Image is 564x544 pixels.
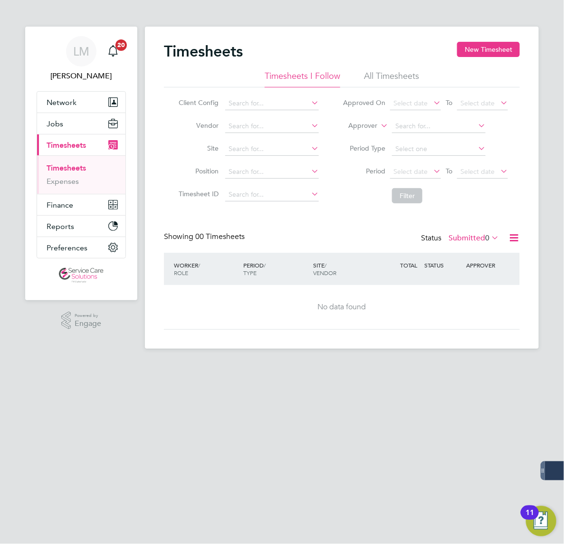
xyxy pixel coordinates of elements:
[75,320,101,328] span: Engage
[443,165,455,177] span: To
[174,269,188,277] span: ROLE
[37,134,125,155] button: Timesheets
[37,155,125,194] div: Timesheets
[37,194,125,215] button: Finance
[37,216,125,237] button: Reports
[343,98,385,107] label: Approved On
[225,143,319,156] input: Search for...
[25,27,137,300] nav: Main navigation
[37,70,126,82] span: Lee McMillan
[460,167,495,176] span: Select date
[75,312,101,320] span: Powered by
[104,36,123,67] a: 20
[443,96,455,109] span: To
[47,98,76,107] span: Network
[176,167,219,175] label: Position
[47,141,86,150] span: Timesheets
[172,257,241,281] div: WORKER
[393,167,428,176] span: Select date
[47,243,87,252] span: Preferences
[225,188,319,201] input: Search for...
[485,233,489,243] span: 0
[37,237,125,258] button: Preferences
[37,268,126,283] a: Go to home page
[335,121,377,131] label: Approver
[173,302,510,312] div: No data found
[421,232,501,245] div: Status
[225,165,319,179] input: Search for...
[265,70,340,87] li: Timesheets I Follow
[47,163,86,172] a: Timesheets
[526,506,556,536] button: Open Resource Center, 11 new notifications
[392,188,422,203] button: Filter
[422,257,464,274] div: STATUS
[449,233,499,243] label: Submitted
[176,98,219,107] label: Client Config
[311,257,381,281] div: SITE
[364,70,419,87] li: All Timesheets
[392,143,486,156] input: Select one
[526,513,534,525] div: 11
[401,261,418,269] span: TOTAL
[115,39,127,51] span: 20
[457,42,520,57] button: New Timesheet
[313,269,336,277] span: VENDOR
[164,232,247,242] div: Showing
[176,121,219,130] label: Vendor
[464,257,506,274] div: APPROVER
[195,232,245,241] span: 00 Timesheets
[225,97,319,110] input: Search for...
[225,120,319,133] input: Search for...
[176,144,219,153] label: Site
[241,257,311,281] div: PERIOD
[392,120,486,133] input: Search for...
[37,113,125,134] button: Jobs
[37,92,125,113] button: Network
[198,261,200,269] span: /
[47,200,73,210] span: Finance
[47,119,63,128] span: Jobs
[343,144,385,153] label: Period Type
[325,261,326,269] span: /
[343,167,385,175] label: Period
[61,312,102,330] a: Powered byEngage
[176,190,219,198] label: Timesheet ID
[47,177,79,186] a: Expenses
[164,42,243,61] h2: Timesheets
[47,222,74,231] span: Reports
[393,99,428,107] span: Select date
[460,99,495,107] span: Select date
[37,36,126,82] a: LM[PERSON_NAME]
[59,268,104,283] img: servicecare-logo-retina.png
[73,45,89,57] span: LM
[244,269,257,277] span: TYPE
[264,261,266,269] span: /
